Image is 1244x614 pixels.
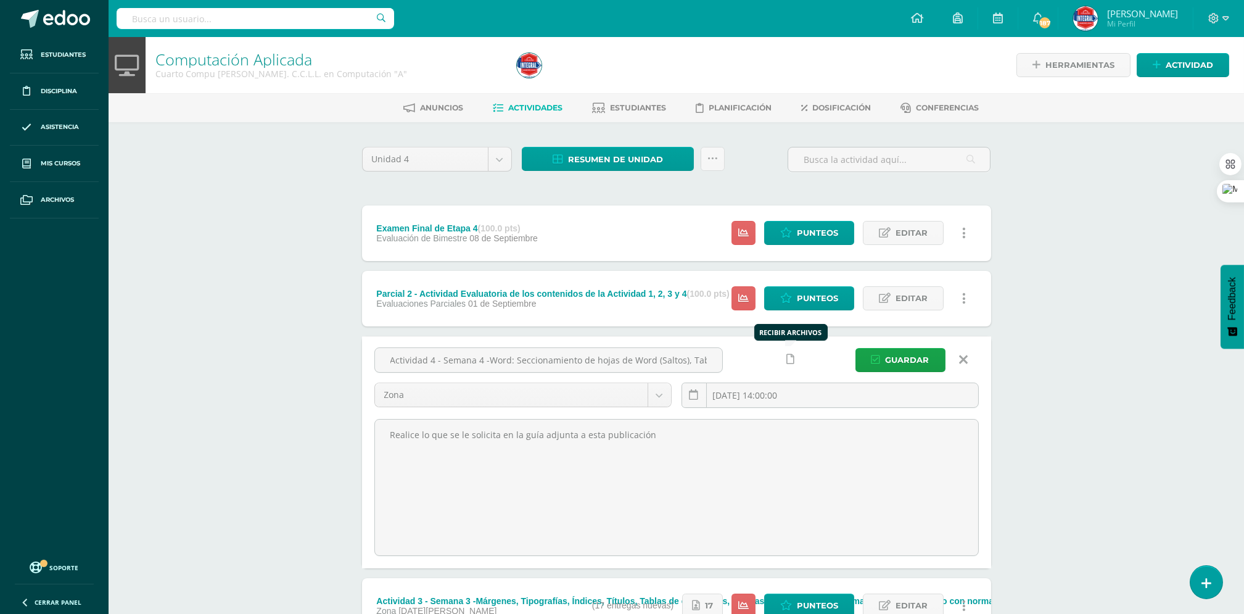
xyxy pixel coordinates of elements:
[384,383,638,407] span: Zona
[1107,19,1178,29] span: Mi Perfil
[10,110,99,146] a: Asistencia
[469,233,538,243] span: 08 de Septiembre
[592,98,666,118] a: Estudiantes
[493,98,562,118] a: Actividades
[696,98,772,118] a: Planificación
[478,223,521,233] strong: (100.0 pts)
[568,148,663,171] span: Resumen de unidad
[797,287,838,310] span: Punteos
[155,51,502,68] h1: Computación Aplicada
[1045,54,1114,77] span: Herramientas
[375,420,978,555] textarea: Realice lo que se le solicita en la guía adjunta a esta publicación
[610,103,666,112] span: Estudiantes
[1038,16,1052,30] span: 187
[375,348,722,372] input: Título
[709,103,772,112] span: Planificación
[687,289,730,299] strong: (100.0 pts)
[855,348,945,372] button: Guardar
[508,103,562,112] span: Actividades
[420,103,463,112] span: Anuncios
[117,8,394,29] input: Busca un usuario...
[1016,53,1131,77] a: Herramientas
[896,287,928,310] span: Editar
[41,86,77,96] span: Disciplina
[41,122,79,132] span: Asistencia
[896,222,928,244] span: Editar
[764,286,854,310] a: Punteos
[10,146,99,182] a: Mis cursos
[801,98,871,118] a: Dosificación
[10,182,99,218] a: Archivos
[468,299,537,309] span: 01 de Septiembre
[41,50,86,60] span: Estudiantes
[900,98,979,118] a: Conferencias
[155,49,312,70] a: Computación Aplicada
[41,159,80,168] span: Mis cursos
[812,103,871,112] span: Dosificación
[788,147,990,172] input: Busca la actividad aquí...
[50,563,79,572] span: Soporte
[10,73,99,110] a: Disciplina
[797,222,838,244] span: Punteos
[916,103,979,112] span: Conferencias
[522,147,694,171] a: Resumen de unidad
[10,37,99,73] a: Estudiantes
[1073,6,1098,31] img: 5b05793df8038e2f74dd67e63a03d3f6.png
[375,383,671,407] a: Zona
[682,383,978,407] input: Fecha de entrega
[376,596,1063,606] div: Actividad 3 - Semana 3 -Márgenes, Tipografías, Índices, Títulos, Tablas de contenidos, Normas APA...
[376,233,467,243] span: Evaluación de Bimestre
[403,98,463,118] a: Anuncios
[1166,54,1213,77] span: Actividad
[886,349,929,371] span: Guardar
[372,147,479,171] span: Unidad 4
[764,221,854,245] a: Punteos
[1227,277,1238,320] span: Feedback
[1221,265,1244,349] button: Feedback - Mostrar encuesta
[41,195,74,205] span: Archivos
[376,289,729,299] div: Parcial 2 - Actividad Evaluatoria de los contenidos de la Actividad 1, 2, 3 y 4
[376,299,466,309] span: Evaluaciones Parciales
[15,558,94,575] a: Soporte
[760,328,822,337] div: Recibir Archivos
[1107,7,1178,20] span: [PERSON_NAME]
[517,53,542,78] img: 5b05793df8038e2f74dd67e63a03d3f6.png
[363,147,511,171] a: Unidad 4
[376,223,538,233] div: Examen Final de Etapa 4
[35,598,81,607] span: Cerrar panel
[155,68,502,80] div: Cuarto Compu Bach. C.C.L.L. en Computación 'A'
[1137,53,1229,77] a: Actividad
